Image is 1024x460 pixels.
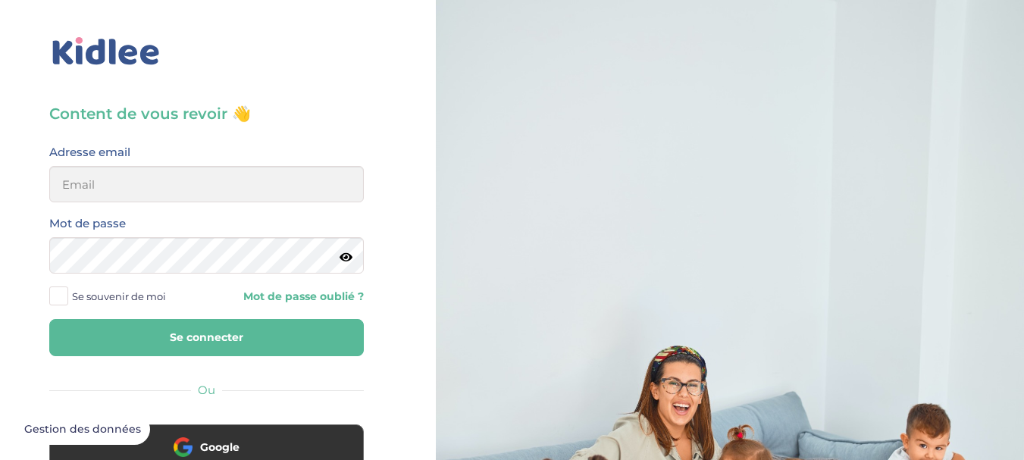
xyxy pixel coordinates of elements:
a: Mot de passe oublié ? [218,289,365,304]
h3: Content de vous revoir 👋 [49,103,364,124]
label: Adresse email [49,142,130,162]
label: Mot de passe [49,214,126,233]
img: google.png [174,437,193,456]
span: Gestion des données [24,423,141,437]
span: Ou [198,383,215,397]
img: logo_kidlee_bleu [49,34,163,69]
button: Se connecter [49,319,364,356]
button: Gestion des données [15,414,150,446]
span: Google [200,440,240,455]
span: Se souvenir de moi [72,286,166,306]
input: Email [49,166,364,202]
